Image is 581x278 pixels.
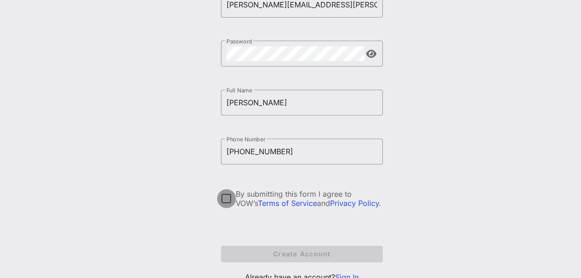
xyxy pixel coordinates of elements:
[226,87,252,94] label: Full Name
[226,136,265,143] label: Phone Number
[366,49,377,59] button: append icon
[236,189,383,208] div: By submitting this form I agree to VOW’s and .
[226,38,252,45] label: Password
[330,199,379,208] a: Privacy Policy
[258,199,317,208] a: Terms of Service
